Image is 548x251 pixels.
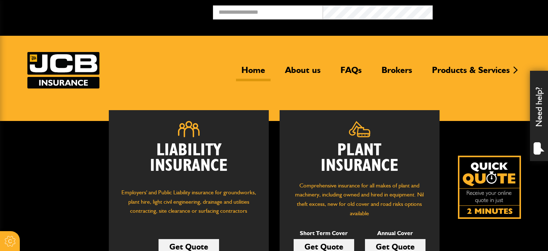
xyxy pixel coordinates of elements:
[335,65,367,81] a: FAQs
[376,65,418,81] a: Brokers
[120,188,258,222] p: Employers' and Public Liability insurance for groundworks, plant hire, light civil engineering, d...
[458,156,521,219] img: Quick Quote
[530,71,548,161] div: Need help?
[27,52,99,88] img: JCB Insurance Services logo
[236,65,271,81] a: Home
[427,65,515,81] a: Products & Services
[27,52,99,88] a: JCB Insurance Services
[290,181,429,218] p: Comprehensive insurance for all makes of plant and machinery, including owned and hired in equipm...
[290,143,429,174] h2: Plant Insurance
[280,65,326,81] a: About us
[294,229,354,238] p: Short Term Cover
[365,229,426,238] p: Annual Cover
[433,5,543,17] button: Broker Login
[120,143,258,181] h2: Liability Insurance
[458,156,521,219] a: Get your insurance quote isn just 2-minutes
